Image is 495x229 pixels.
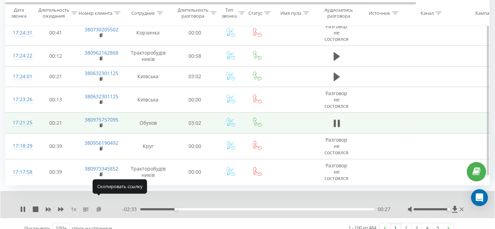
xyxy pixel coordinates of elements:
div: Длительность ожидания [38,7,69,19]
span: Разговор не состоялся [325,23,349,42]
td: 00:21 [34,66,78,87]
a: 380632301125 [85,70,119,76]
div: Статус [248,10,262,16]
div: Дата звонка [6,7,32,19]
span: Разговор не состоялся [325,90,349,109]
a: 380730205502 [85,26,119,33]
td: Тракторобудівників [124,46,173,66]
div: 17:18:29 [13,139,27,153]
div: Сотрудник [131,10,155,16]
div: 17:24:01 [13,70,27,83]
td: 00:13 [34,87,78,113]
div: Тип звонка [222,7,237,19]
td: 00:39 [34,133,78,159]
div: Номер клиента [79,10,112,16]
td: 00:00 [173,159,217,185]
span: Разговор не состоялся [325,162,349,181]
div: Аудиозапись разговора [322,7,356,19]
div: Источник [369,10,390,16]
td: Круг [124,133,173,159]
div: Скопировать ссылку [93,179,147,193]
td: 00:00 [173,133,217,159]
td: 00:12 [34,46,78,66]
td: Корзинка [124,20,173,46]
td: Київська [124,87,173,113]
td: 03:02 [173,113,217,133]
td: 00:58 [173,46,217,66]
a: 380973345852 [85,165,119,172]
div: 17:24:22 [13,49,27,63]
div: 17:21:25 [13,116,27,130]
div: Канал [421,10,434,16]
td: 03:02 [173,66,217,87]
div: Accessibility label [174,208,177,211]
div: Длительность разговора [178,7,209,19]
div: Open Intercom Messenger [471,189,488,206]
div: Accessibility label [447,208,450,211]
td: Обухов [124,113,173,133]
div: 17:17:58 [13,165,27,179]
td: Тракторобудівників [124,159,173,185]
a: 380962162868 [85,49,119,56]
span: 00:27 [378,206,390,213]
span: - 02:33 [122,206,140,213]
div: 17:24:31 [13,26,27,40]
td: 00:41 [34,20,78,46]
a: 380975757095 [85,116,119,123]
a: 380632301125 [85,93,119,100]
a: 380956190492 [85,140,119,146]
td: 00:39 [34,159,78,185]
span: 1 x [71,206,76,213]
td: 00:00 [173,87,217,113]
div: Имя пула [280,10,301,16]
td: Київська [124,66,173,87]
td: 00:21 [34,113,78,133]
span: Разговор не состоялся [325,136,349,156]
div: 17:23:26 [13,93,27,106]
td: 00:00 [173,20,217,46]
